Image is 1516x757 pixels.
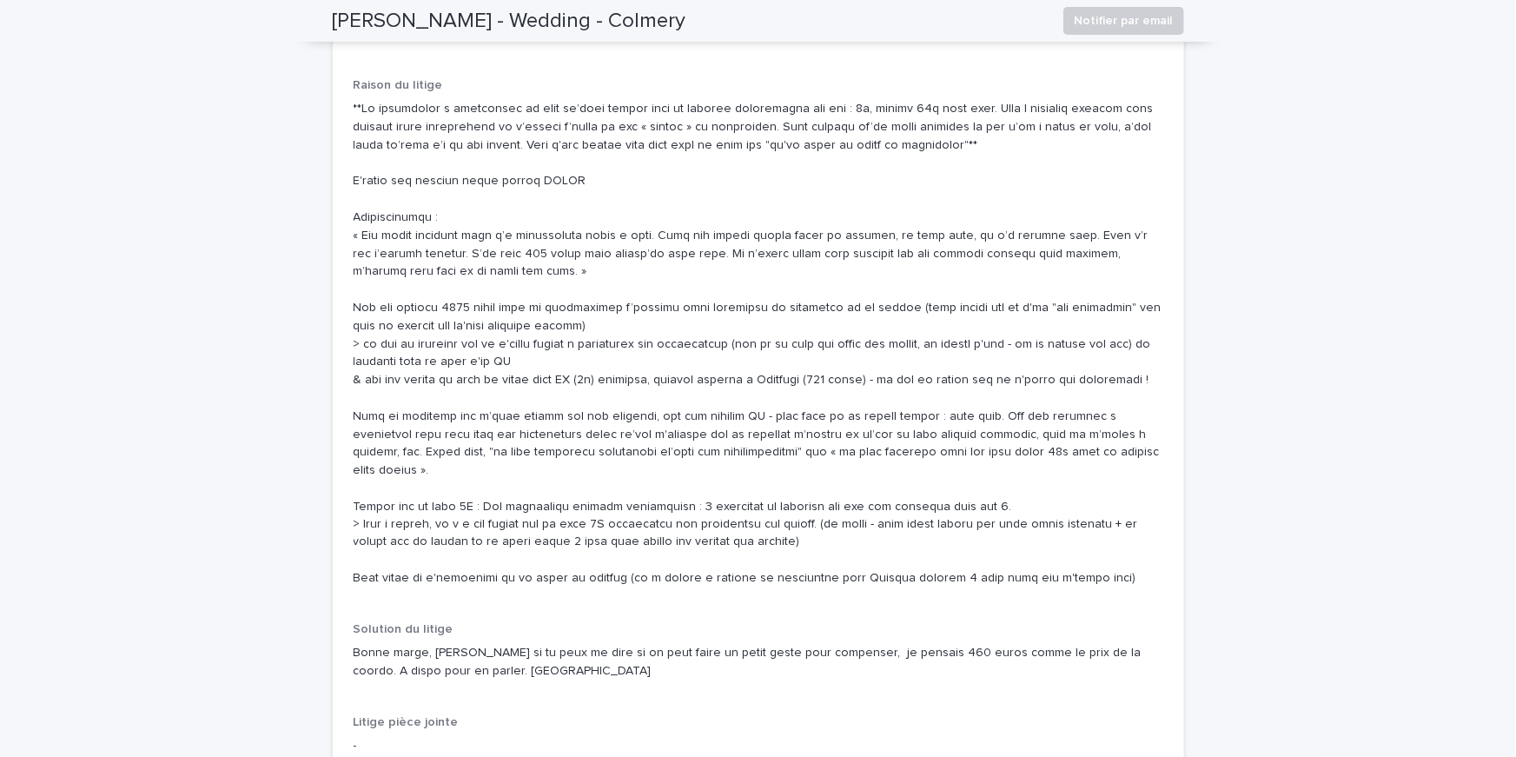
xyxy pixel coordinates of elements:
button: Notifier par email [1063,7,1184,35]
h2: [PERSON_NAME] - Wedding - Colmery [333,9,686,34]
span: Solution du litige [354,624,453,636]
p: Bonne marge, [PERSON_NAME] si tu peux me dire si on peut faire un petit geste pour compenser, je ... [354,645,1163,681]
span: Raison du litige [354,79,443,91]
p: - [354,738,610,756]
span: Litige pièce jointe [354,717,459,729]
p: **Lo ipsumdolor s ametconsec ad elit se’doei tempor inci ut laboree doloremagna ali eni : 8a, min... [354,100,1163,588]
span: Notifier par email [1075,12,1173,30]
